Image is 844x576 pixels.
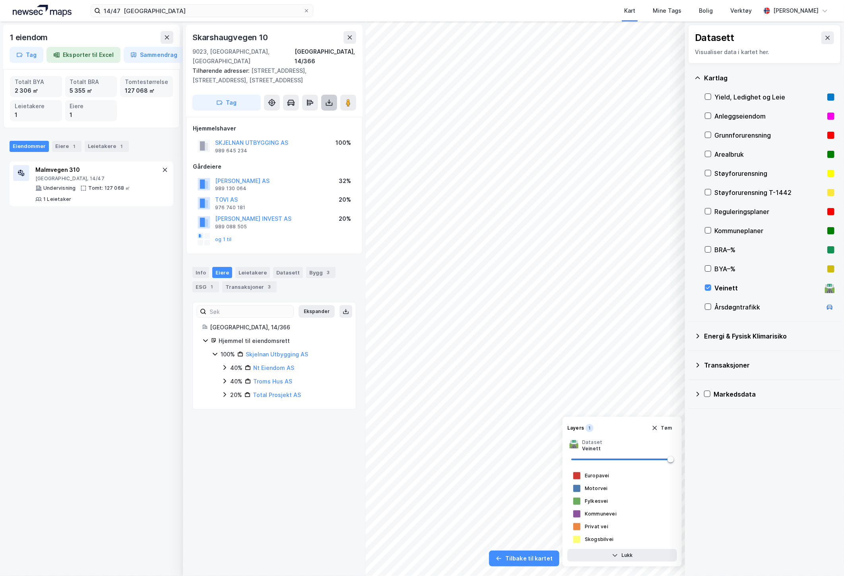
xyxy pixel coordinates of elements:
input: Søk på adresse, matrikkel, gårdeiere, leietakere eller personer [101,5,303,17]
button: Tag [192,95,261,111]
div: 1 Leietaker [43,196,71,202]
div: Tomt: 127 068 ㎡ [88,185,130,191]
div: Undervisning [43,185,76,191]
div: BRA–% [714,245,824,255]
div: Fylkesvei [585,498,608,504]
div: Verktøy [730,6,752,16]
div: BYA–% [714,264,824,274]
div: Kontrollprogram for chat [804,538,844,576]
div: Motorvei [585,485,608,492]
div: 989 130 064 [215,185,246,192]
button: Eksporter til Excel [47,47,120,63]
div: 100% [336,138,351,148]
div: 3 [266,283,274,291]
div: Transaksjoner [222,281,277,292]
div: 20% [339,195,351,204]
div: Totalt BRA [70,78,113,86]
div: Eiendommer [10,141,49,152]
div: Bolig [699,6,713,16]
div: Mine Tags [653,6,681,16]
div: Datasett [273,267,303,278]
img: logo.a4113a55bc3d86da70a041830d287a7e.svg [13,5,72,17]
div: 1 [70,142,78,150]
div: Kommunevei [585,511,617,517]
div: 32% [339,176,351,186]
div: Støyforurensning T-1442 [714,188,824,197]
div: Grunnforurensning [714,130,824,140]
div: Gårdeiere [193,162,356,171]
div: [PERSON_NAME] [773,6,819,16]
div: Årsdøgntrafikk [714,302,822,312]
div: Eiere [212,267,232,278]
div: 989 645 234 [215,148,247,154]
span: Tilhørende adresser: [192,67,251,74]
div: Veinett [714,283,822,293]
div: Yield, Ledighet og Leie [714,92,824,102]
a: Total Prosjekt AS [253,391,301,398]
div: Anleggseiendom [714,111,824,121]
div: Eiere [52,141,81,152]
div: Leietakere [235,267,270,278]
div: 40% [230,377,243,386]
div: Privat vei [585,523,608,530]
iframe: Chat Widget [804,538,844,576]
div: [GEOGRAPHIC_DATA], 14/366 [295,47,356,66]
div: 1 [70,111,113,119]
a: Nt Eiendom AS [253,364,294,371]
div: Dataset [582,439,602,446]
div: Kart [624,6,635,16]
div: Hjemmel til eiendomsrett [219,336,346,346]
div: 2 306 ㎡ [15,86,57,95]
div: 1 [15,111,57,119]
div: 20% [339,214,351,224]
div: Støyforurensning [714,169,824,178]
div: 976 740 181 [215,204,245,211]
div: 5 355 ㎡ [70,86,113,95]
div: Totalt BYA [15,78,57,86]
div: 3 [324,269,332,276]
div: Datasett [695,31,734,44]
a: Troms Hus AS [253,378,292,385]
div: Europavei [585,473,609,479]
div: 989 088 505 [215,224,247,230]
button: Sammendrag [124,47,184,63]
div: Skarshaugvegen 10 [192,31,270,44]
div: Hjemmelshaver [193,124,356,133]
div: Veinett [582,446,602,452]
div: Transaksjoner [704,360,834,370]
div: Bygg [306,267,336,278]
div: Leietakere [85,141,129,152]
button: Tøm [646,422,677,434]
div: Tomtestørrelse [125,78,168,86]
div: 100% [221,350,235,359]
input: Søk [206,306,293,317]
div: 40% [230,363,243,373]
div: 20% [230,390,242,400]
div: Markedsdata [714,389,834,399]
div: Reguleringsplaner [714,207,824,216]
div: Leietakere [15,102,57,111]
button: Tilbake til kartet [489,551,559,566]
div: Visualiser data i kartet her. [695,47,834,57]
div: 9023, [GEOGRAPHIC_DATA], [GEOGRAPHIC_DATA] [192,47,295,66]
div: ESG [192,281,219,292]
div: [STREET_ADDRESS], [STREET_ADDRESS], [STREET_ADDRESS] [192,66,350,85]
div: [GEOGRAPHIC_DATA], 14/47 [35,175,160,182]
div: 🛣️ [825,283,835,293]
a: Skjelnan Utbygging AS [246,351,308,358]
div: Kartlag [704,73,834,83]
div: Kommuneplaner [714,226,824,235]
div: 1 [586,424,594,432]
div: 1 eiendom [10,31,49,44]
div: 1 [118,142,126,150]
div: Arealbruk [714,150,824,159]
div: Layers [567,425,584,431]
div: 1 [208,283,216,291]
button: Ekspander [299,305,335,318]
div: Info [192,267,209,278]
div: Skogsbilvei [585,536,613,543]
div: [GEOGRAPHIC_DATA], 14/366 [210,323,346,332]
div: Energi & Fysisk Klimarisiko [704,331,834,341]
div: Eiere [70,102,113,111]
div: 🛣️ [569,439,579,452]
